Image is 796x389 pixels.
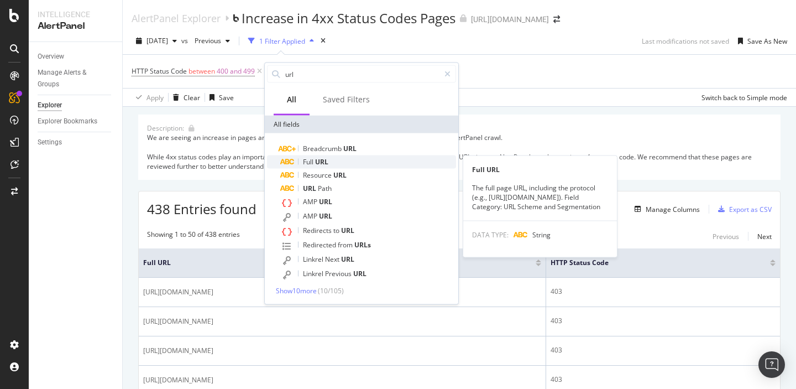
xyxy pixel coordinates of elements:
[146,36,168,45] span: 2025 Aug. 11th
[287,94,296,105] div: All
[303,226,333,235] span: Redirects
[143,258,519,268] span: Full URL
[472,230,509,239] span: DATA TYPE:
[147,133,772,171] div: We are seeing an increase in pages answering with a 4xx HTTP status code according to your daily ...
[38,67,114,90] a: Manage Alerts & Groups
[38,100,114,111] a: Explorer
[242,9,455,28] div: Increase in 4xx Status Codes Pages
[219,93,234,102] div: Save
[697,89,787,106] button: Switch back to Simple mode
[734,32,787,50] button: Save As New
[132,89,164,106] button: Apply
[333,170,347,180] span: URL
[333,226,341,235] span: to
[38,116,97,127] div: Explorer Bookmarks
[143,375,213,386] span: [URL][DOMAIN_NAME]
[244,32,318,50] button: 1 Filter Applied
[169,89,200,106] button: Clear
[265,116,458,133] div: All fields
[341,226,354,235] span: URL
[284,66,439,82] input: Search by field name
[729,205,772,214] div: Export as CSV
[181,36,190,45] span: vs
[532,230,551,239] span: String
[757,230,772,243] button: Next
[143,316,213,327] span: [URL][DOMAIN_NAME]
[146,93,164,102] div: Apply
[132,12,221,24] a: AlertPanel Explorer
[551,316,776,326] div: 403
[758,351,785,378] div: Open Intercom Messenger
[38,20,113,33] div: AlertPanel
[341,255,354,264] span: URL
[147,123,184,133] div: Description:
[303,157,315,167] span: Full
[354,240,371,250] span: URLs
[551,345,776,355] div: 403
[553,15,560,23] div: arrow-right-arrow-left
[551,258,753,268] span: HTTP Status Code
[132,32,181,50] button: [DATE]
[38,137,114,148] a: Settings
[701,93,787,102] div: Switch back to Simple mode
[318,35,328,46] div: times
[714,200,772,218] button: Export as CSV
[38,51,114,63] a: Overview
[38,67,104,90] div: Manage Alerts & Groups
[713,232,739,241] div: Previous
[217,64,255,79] span: 400 and 499
[353,269,366,278] span: URL
[303,170,333,180] span: Resource
[471,14,549,25] div: [URL][DOMAIN_NAME]
[463,183,617,211] div: The full page URL, including the protocol (e.g., [URL][DOMAIN_NAME]). Field Category: URL Scheme ...
[132,66,187,76] span: HTTP Status Code
[303,240,338,250] span: Redirected
[303,255,325,264] span: Linkrel
[757,232,772,241] div: Next
[147,200,256,218] span: 438 Entries found
[190,32,234,50] button: Previous
[642,37,729,46] div: Last modifications not saved
[143,287,213,298] span: [URL][DOMAIN_NAME]
[630,203,700,216] button: Manage Columns
[303,184,318,193] span: URL
[147,230,240,243] div: Showing 1 to 50 of 438 entries
[303,211,319,221] span: AMP
[319,197,332,206] span: URL
[551,287,776,297] div: 403
[190,36,221,45] span: Previous
[325,255,341,264] span: Next
[303,197,319,206] span: AMP
[205,89,234,106] button: Save
[747,37,787,46] div: Save As New
[38,51,64,63] div: Overview
[303,144,343,153] span: Breadcrumb
[303,269,325,278] span: Linkrel
[463,165,617,174] div: Full URL
[38,9,113,20] div: Intelligence
[143,345,213,356] span: [URL][DOMAIN_NAME]
[315,157,328,167] span: URL
[318,184,332,193] span: Path
[38,100,62,111] div: Explorer
[338,240,354,250] span: from
[259,37,305,46] div: 1 Filter Applied
[646,205,700,214] div: Manage Columns
[713,230,739,243] button: Previous
[323,94,370,105] div: Saved Filters
[551,375,776,385] div: 403
[276,286,317,295] span: Show 10 more
[38,137,62,148] div: Settings
[343,144,357,153] span: URL
[184,93,200,102] div: Clear
[318,286,344,295] span: ( 10 / 105 )
[188,66,215,76] span: between
[319,211,332,221] span: URL
[38,116,114,127] a: Explorer Bookmarks
[325,269,353,278] span: Previous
